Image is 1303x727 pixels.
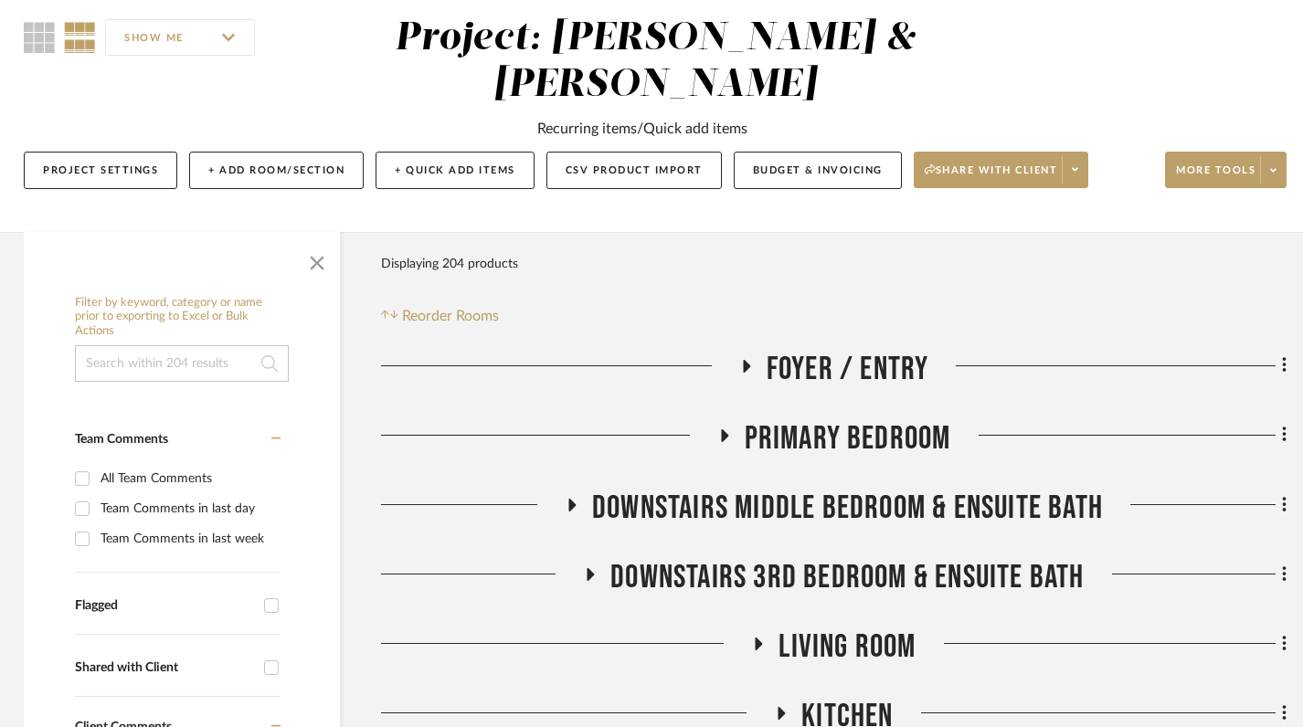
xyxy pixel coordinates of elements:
[381,305,499,327] button: Reorder Rooms
[402,305,499,327] span: Reorder Rooms
[75,296,289,339] h6: Filter by keyword, category or name prior to exporting to Excel or Bulk Actions
[101,524,276,553] div: Team Comments in last week
[395,19,916,104] div: Project: [PERSON_NAME] & [PERSON_NAME]
[1165,152,1287,188] button: More tools
[101,494,276,523] div: Team Comments in last day
[189,152,364,189] button: + Add Room/Section
[610,558,1084,597] span: Downstairs 3rd Bedroom & Ensuite Bath
[376,152,535,189] button: + Quick Add Items
[299,241,335,278] button: Close
[734,152,902,189] button: Budget & Invoicing
[24,152,177,189] button: Project Settings
[925,163,1058,191] span: Share with client
[75,598,255,614] div: Flagged
[75,433,168,446] span: Team Comments
[914,152,1089,188] button: Share with client
[546,152,722,189] button: CSV Product Import
[75,660,255,676] div: Shared with Client
[75,345,289,382] input: Search within 204 results
[537,118,747,140] div: Recurring items/Quick add items
[767,350,929,389] span: Foyer / Entry
[779,627,916,667] span: Living Room
[381,246,518,282] div: Displaying 204 products
[745,419,951,458] span: Primary Bedroom
[1176,163,1255,191] span: More tools
[101,464,276,493] div: All Team Comments
[592,489,1103,528] span: Downstairs Middle Bedroom & Ensuite Bath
